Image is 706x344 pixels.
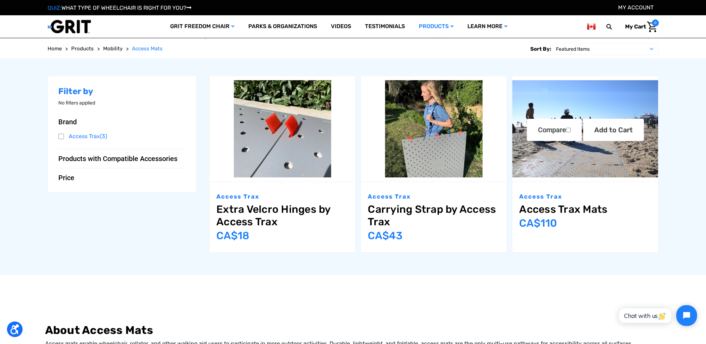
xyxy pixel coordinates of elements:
span: CA$‌43 [368,229,402,242]
span: CA$‌18 [216,229,249,242]
a: Access Trax Mats,$77.00 [512,76,658,182]
a: Parks & Organizations [241,15,324,38]
span: (3) [100,133,107,140]
a: Learn More [460,15,514,38]
label: Compare [527,119,582,141]
a: Access Trax(3) [58,131,186,142]
a: Cart with 0 items [620,19,659,34]
strong: About Access Mats [45,324,153,337]
a: Extra Velcro Hinges by Access Trax,$12.00 [216,203,348,228]
label: Sort By: [530,43,551,55]
span: Mobility [103,45,123,52]
input: Search [609,19,620,34]
span: Home [48,45,62,52]
a: Account [618,4,654,11]
span: Access Mats [132,45,163,52]
button: Brand [58,118,186,126]
strong: 2 Year Warranty [451,31,501,39]
input: Compare [566,128,571,132]
a: Extra Velcro Hinges by Access Trax,$12.00 [209,76,355,182]
p: Access Trax [519,192,651,201]
a: Videos [324,15,358,38]
span: My Cart [625,23,646,30]
a: Access Mats [132,45,163,53]
a: Mobility [103,45,123,53]
img: Extra Velcro Hinges by Access Trax [209,80,355,177]
h2: Filter by [58,86,186,97]
strong: GRIT Guarantee [220,31,269,39]
a: QUIZ:WHAT TYPE OF WHEELCHAIR IS RIGHT FOR YOU? [48,5,191,11]
img: ca.png [587,22,595,31]
span: CA$‌110 [519,217,557,229]
img: Access Trax Mats [512,80,658,177]
a: Products [412,15,460,38]
img: GRIT All-Terrain Wheelchair and Mobility Equipment [48,19,91,34]
span: QUIZ: [48,5,61,11]
button: Products with Compatible Accessories [58,154,186,163]
a: Carrying Strap by Access Trax,$30.00 [361,76,507,182]
button: Price [58,174,186,182]
a: Testimonials [358,15,412,38]
img: Cart [647,22,657,32]
iframe: Tidio Chat [611,299,703,332]
span: Products [71,45,94,52]
p: Access Trax [368,192,500,201]
span: Price [58,174,74,182]
a: GRIT Freedom Chair [163,15,241,38]
a: Products [71,45,94,53]
strong: Customer Service [315,31,371,39]
img: Carrying Strap by Access Trax [361,80,507,177]
a: Carrying Strap by Access Trax,$30.00 [368,203,500,228]
span: Brand [58,118,77,126]
span: Products with Compatible Accessories [58,154,177,163]
span: 0 [652,19,659,26]
a: Access Trax Mats,$77.00 [519,203,651,216]
a: Home [48,45,62,53]
p: No filters applied [58,99,186,107]
p: Access Trax [216,192,348,201]
a: Add to Cart [583,119,644,141]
